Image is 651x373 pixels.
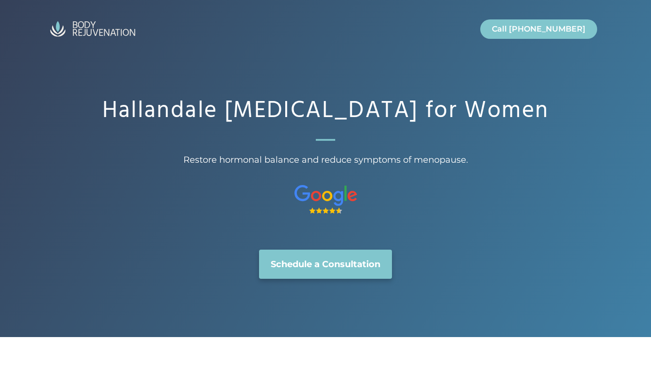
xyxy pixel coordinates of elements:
[480,19,597,39] a: Call [PHONE_NUMBER]
[44,17,141,41] img: BodyRejuvenation
[471,15,607,44] nav: Primary
[54,152,597,168] span: Restore hormonal balance and reduce symptoms of menopause.
[259,250,392,279] a: Schedule a Consultation
[54,97,597,125] h1: Hallandale [MEDICAL_DATA] for Women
